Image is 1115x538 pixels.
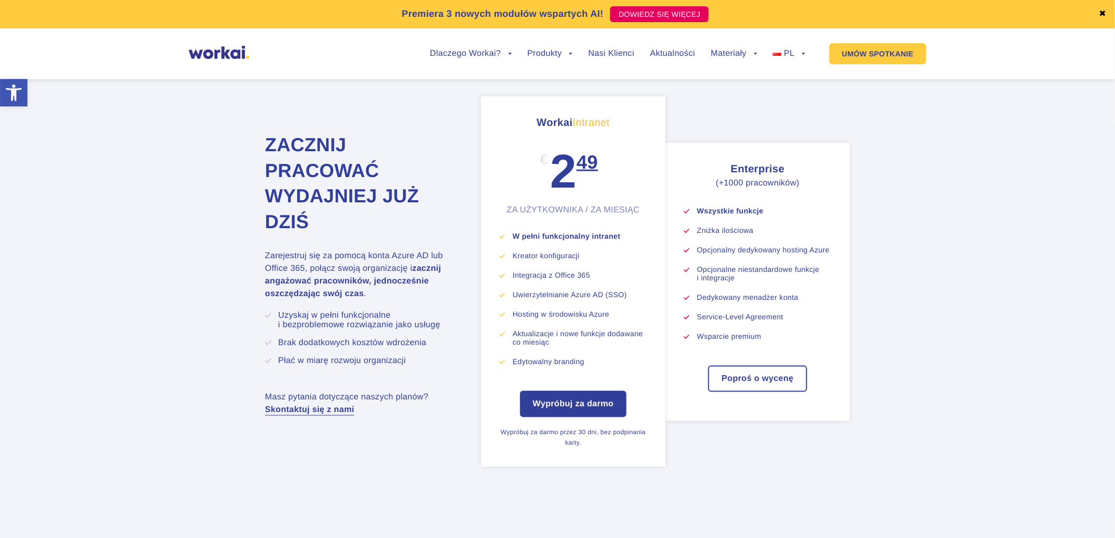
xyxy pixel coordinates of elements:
strong: zacznij angażować pracowników, jednocześnie oszczędzając swój czas [265,264,441,298]
a: ✖ [1099,10,1107,18]
iframe: Popup CTA [5,447,290,533]
a: Wypróbuj za darmo [520,391,627,417]
p: (+1000 pracowników) [684,177,832,190]
a: Aktualności [650,50,695,58]
li: Dedykowany menadżer konta [697,293,832,301]
li: Aktualizacje i nowe funkcje dodawane co miesiąc [513,329,647,346]
li: Opcjonalne niestandardowe funkcje i integracje [697,265,832,282]
li: Brak dodatkowych kosztów wdrożenia [278,338,455,348]
a: Dlaczego Workai? [430,50,512,58]
span: Intranet [573,117,610,129]
div: € [540,148,547,172]
a: Produkty [527,50,573,58]
p: Premiera 3 nowych modułów wspartych AI! [402,7,604,21]
a: Skontaktuj się z nami [265,406,354,414]
li: Hosting w środowisku Azure [513,310,647,318]
a: UMÓW SPOTKANIE [829,43,926,64]
li: Kreator konfiguracji [513,251,647,260]
li: Edytowalny branding [513,357,647,366]
p: Masz pytania dotyczące naszych planów? [265,391,455,416]
p: Zarejestruj się za pomocą konta Azure AD lub Office 365, połącz swoją organizację i . [265,250,455,300]
div: 2 [550,148,598,205]
strong: Enterprise [731,163,785,175]
div: Wypróbuj za darmo przez 30 dni, bez podpinania karty. [500,428,647,448]
li: Zniżka ilościowa [697,226,832,234]
a: Materiały [711,50,757,58]
li: Service-Level Agreement [697,312,832,321]
strong: Wszystkie funkcje [697,207,764,215]
li: Integracja z Office 365 [513,271,647,279]
a: DOWIEDZ SIĘ WIĘCEJ [610,6,709,22]
span: PL [784,49,795,58]
li: Uwierzytelnianie Azure AD (SSO) [513,290,647,299]
li: Uzyskaj w pełni funkcjonalne i bezproblemowe rozwiązanie jako usługę [278,311,455,330]
sup: 49 [576,151,598,191]
li: Płać w miarę rozwoju organizacji [278,356,455,366]
li: Opcjonalny dedykowany hosting Azure [697,246,832,254]
h3: Workai [500,115,647,131]
div: ZA UŻYTKOWNIKA / ZA MIESIĄC [500,205,647,215]
strong: W pełni funkcjonalny intranet [513,232,621,240]
h2: Zacznij pracować wydajniej już dziś [265,132,455,234]
a: Nasi Klienci [588,50,634,58]
a: Poproś o wycenę [709,367,806,391]
li: Wsparcie premium [697,332,832,340]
